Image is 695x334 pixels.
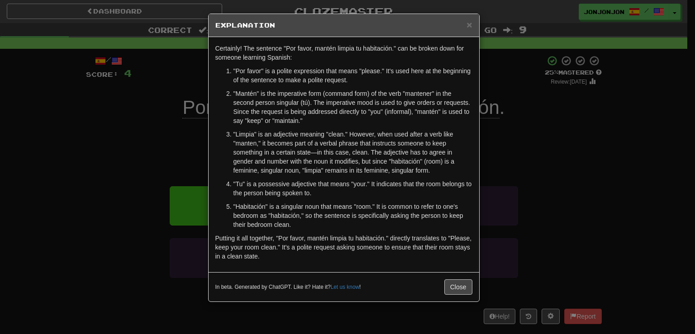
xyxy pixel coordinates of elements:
[233,89,472,125] p: "Mantén" is the imperative form (command form) of the verb "mantener" in the second person singul...
[444,279,472,295] button: Close
[215,44,472,62] p: Certainly! The sentence "Por favor, mantén limpia tu habitación." can be broken down for someone ...
[233,202,472,229] p: "Habitación" is a singular noun that means "room." It is common to refer to one's bedroom as "hab...
[215,283,361,291] small: In beta. Generated by ChatGPT. Like it? Hate it? !
[467,20,472,29] button: Close
[233,66,472,85] p: "Por favor" is a polite expression that means "please." It's used here at the beginning of the se...
[467,19,472,30] span: ×
[215,21,472,30] h5: Explanation
[215,234,472,261] p: Putting it all together, "Por favor, mantén limpia tu habitación." directly translates to "Please...
[233,130,472,175] p: "Limpia" is an adjective meaning "clean." However, when used after a verb like "manten," it becom...
[331,284,359,290] a: Let us know
[233,179,472,198] p: "Tu" is a possessive adjective that means "your." It indicates that the room belongs to the perso...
